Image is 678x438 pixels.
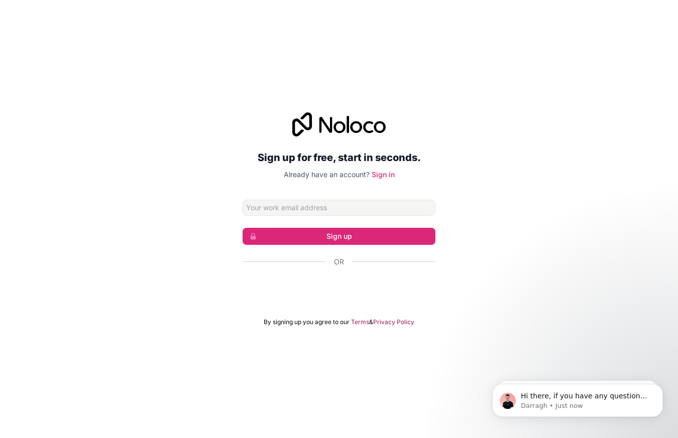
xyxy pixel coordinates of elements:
a: Terms [351,318,369,326]
iframe: Sign in with Google Button [238,278,440,300]
input: Email address [243,200,435,216]
a: Sign in [372,170,395,179]
span: & [369,318,373,326]
span: Or [334,257,344,267]
span: Already have an account? [284,170,370,179]
span: By signing up you agree to our [264,318,350,326]
iframe: Intercom notifications message [477,363,678,433]
button: Sign up [243,228,435,245]
h2: Sign up for free, start in seconds. [243,149,435,167]
a: Privacy Policy [373,318,414,326]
